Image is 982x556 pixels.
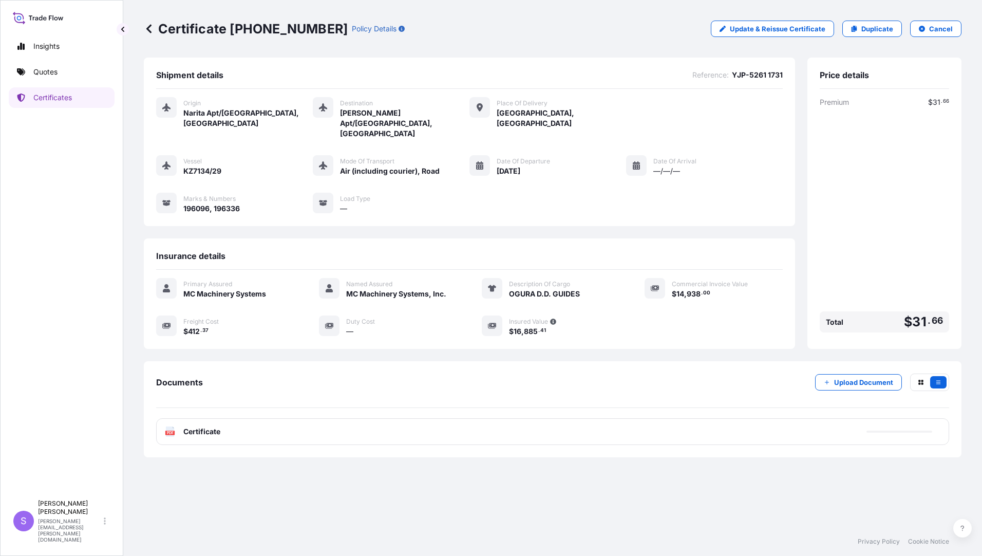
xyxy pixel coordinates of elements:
span: Reference : [692,70,729,80]
span: Place of Delivery [497,99,547,107]
span: Load Type [340,195,370,203]
span: Named Assured [346,280,392,288]
span: S [21,516,27,526]
a: Update & Reissue Certificate [711,21,834,37]
span: Total [826,317,843,327]
span: Origin [183,99,201,107]
span: Duty Cost [346,318,375,326]
p: Insights [33,41,60,51]
span: Narita Apt/[GEOGRAPHIC_DATA], [GEOGRAPHIC_DATA] [183,108,313,128]
span: $ [183,328,188,335]
span: . [701,291,703,295]
span: Marks & Numbers [183,195,236,203]
span: Commercial Invoice Value [672,280,748,288]
span: $ [509,328,514,335]
span: , [521,328,524,335]
a: Duplicate [842,21,902,37]
span: Freight Cost [183,318,219,326]
span: 31 [933,99,940,106]
p: Quotes [33,67,58,77]
span: — [346,326,353,337]
span: 885 [524,328,538,335]
span: Description Of Cargo [509,280,570,288]
span: $ [928,99,933,106]
a: Insights [9,36,115,57]
span: Date of Arrival [653,157,696,165]
span: 00 [703,291,710,295]
span: Price details [820,70,869,80]
a: Certificates [9,87,115,108]
a: Privacy Policy [858,538,900,546]
span: YJP-5261 1731 [732,70,783,80]
span: $ [672,290,676,298]
span: 66 [932,318,943,324]
text: PDF [167,431,174,435]
p: Policy Details [352,24,396,34]
span: 41 [540,329,546,332]
span: , [684,290,687,298]
a: Quotes [9,62,115,82]
p: Cancel [929,24,953,34]
span: . [200,329,202,332]
span: MC Machinery Systems, Inc. [346,289,446,299]
span: MC Machinery Systems [183,289,266,299]
span: 196096, 196336 [183,203,240,214]
p: Certificates [33,92,72,103]
span: Vessel [183,157,202,165]
span: Mode of Transport [340,157,394,165]
button: Cancel [910,21,961,37]
p: [PERSON_NAME] [PERSON_NAME] [38,499,102,516]
span: KZ7134/29 [183,166,221,176]
span: 16 [514,328,521,335]
span: $ [904,316,912,328]
span: Primary Assured [183,280,232,288]
span: Destination [340,99,373,107]
span: 14 [676,290,684,298]
span: 37 [202,329,209,332]
span: Insurance details [156,251,225,261]
span: 31 [912,316,926,328]
p: Update & Reissue Certificate [730,24,825,34]
span: 66 [943,100,949,103]
span: [GEOGRAPHIC_DATA], [GEOGRAPHIC_DATA] [497,108,626,128]
span: Premium [820,97,849,107]
span: Documents [156,377,203,387]
span: Date of Departure [497,157,550,165]
span: — [340,203,347,214]
span: . [928,318,931,324]
p: [PERSON_NAME][EMAIL_ADDRESS][PERSON_NAME][DOMAIN_NAME] [38,518,102,543]
span: [DATE] [497,166,520,176]
span: Insured Value [509,318,548,326]
p: Certificate [PHONE_NUMBER] [144,21,348,37]
p: Upload Document [834,377,893,387]
span: Air (including courier), Road [340,166,440,176]
button: Upload Document [815,374,902,391]
span: —/—/— [653,166,680,176]
span: 938 [687,290,701,298]
span: OGURA D.D. GUIDES [509,289,580,299]
a: Cookie Notice [908,538,949,546]
span: Certificate [183,427,220,437]
span: [PERSON_NAME] Apt/[GEOGRAPHIC_DATA], [GEOGRAPHIC_DATA] [340,108,469,139]
span: . [941,100,942,103]
span: Shipment details [156,70,223,80]
span: . [538,329,540,332]
span: 412 [188,328,200,335]
p: Duplicate [861,24,893,34]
